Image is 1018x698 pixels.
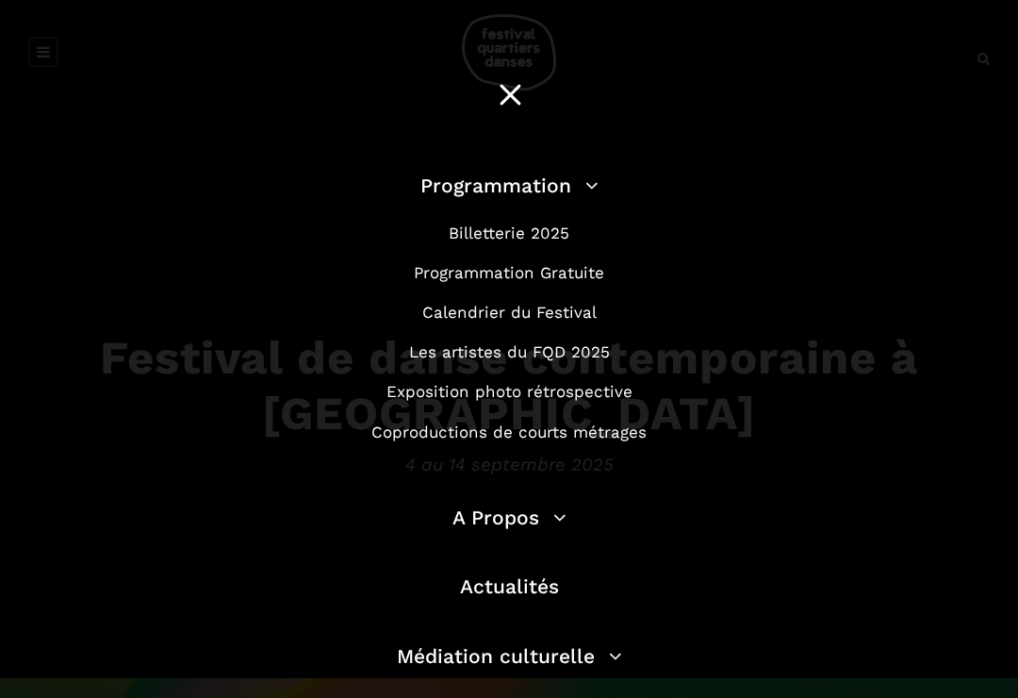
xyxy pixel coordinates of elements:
[420,174,599,197] a: Programmation
[371,423,647,441] a: Coproductions de courts métrages
[414,263,604,282] a: Programmation Gratuite
[422,303,597,322] a: Calendrier du Festival
[452,506,566,529] a: A Propos
[460,574,559,598] a: Actualités
[449,224,569,242] a: Billetterie 2025
[397,644,622,668] a: Médiation culturelle
[386,382,632,401] a: Exposition photo rétrospective
[409,342,610,361] a: Les artistes du FQD 2025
